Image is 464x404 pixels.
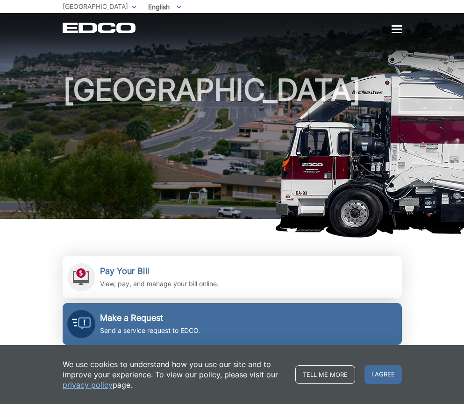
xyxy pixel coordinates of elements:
h2: Pay Your Bill [100,266,219,276]
span: I agree [364,365,402,384]
p: We use cookies to understand how you use our site and to improve your experience. To view our pol... [63,359,286,390]
p: View, pay, and manage your bill online. [100,279,219,289]
span: [GEOGRAPHIC_DATA] [63,2,128,10]
a: Pay Your Bill View, pay, and manage your bill online. [63,256,402,298]
a: EDCD logo. Return to the homepage. [63,22,137,33]
h2: Make a Request [100,313,200,323]
a: privacy policy [63,380,113,390]
a: Make a Request Send a service request to EDCO. [63,303,402,345]
a: Tell me more [295,365,355,384]
p: Send a service request to EDCO. [100,325,200,336]
h1: [GEOGRAPHIC_DATA] [63,75,402,223]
